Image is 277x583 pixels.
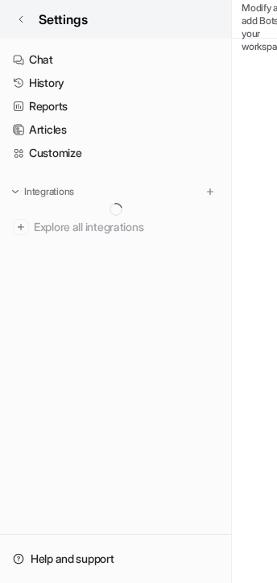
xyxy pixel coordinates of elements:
[6,48,225,71] a: Chat
[6,216,225,238] a: Explore all integrations
[6,72,225,94] a: History
[6,184,79,200] button: Integrations
[10,186,21,197] img: expand menu
[205,186,216,197] img: menu_add.svg
[34,214,218,240] span: Explore all integrations
[6,118,225,141] a: Articles
[6,95,225,118] a: Reports
[6,548,225,570] a: Help and support
[13,219,29,235] img: explore all integrations
[6,142,225,164] a: Customize
[24,185,74,198] p: Integrations
[39,10,88,29] span: Settings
